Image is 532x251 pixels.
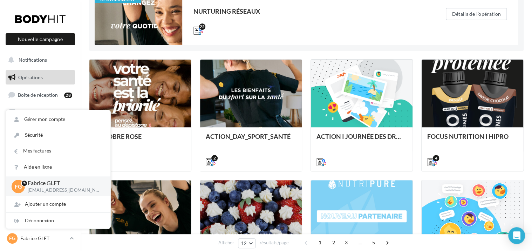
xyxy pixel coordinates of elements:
a: Boîte de réception28 [4,87,76,102]
span: 5 [368,237,379,248]
button: Notifications [4,53,74,67]
span: Afficher [218,239,234,246]
span: 12 [241,240,247,246]
button: 12 [238,238,256,248]
a: Visibilité en ligne [4,106,76,120]
div: Ajouter un compte [6,196,110,212]
span: 2 [328,237,339,248]
a: Aide en ligne [6,159,110,175]
a: Campagnes [4,158,76,172]
div: FOCUS NUTRITION I HIPRO [427,133,518,147]
p: Fabrice GLET [20,235,67,242]
a: Calendrier [4,210,76,225]
span: 1 [314,237,326,248]
div: NURTURING RÉSEAUX [193,8,418,14]
button: Détails de l'opération [446,8,507,20]
div: ACTION I JOURNÉE DES DROITS DES FEMMES [316,133,407,147]
div: ACTION_DAY_SPORT_SANTÉ [206,133,296,147]
span: Boîte de réception [18,92,58,98]
span: 3 [341,237,352,248]
div: Déconnexion [6,213,110,229]
a: Mes factures [6,143,110,159]
p: [EMAIL_ADDRESS][DOMAIN_NAME] [28,187,99,194]
button: Nouvelle campagne [6,33,75,45]
a: Médiathèque [4,192,76,207]
span: Opérations [18,74,43,80]
div: 25 [199,23,205,30]
span: résultats/page [259,239,288,246]
a: FG Fabrice GLET [6,232,75,245]
span: ... [354,237,366,248]
div: 4 [433,155,439,161]
a: Contacts [4,175,76,190]
p: Fabrice GLET [28,179,99,187]
a: Sollicitation d'avis [4,123,76,138]
div: Open Intercom Messenger [508,227,525,244]
a: SMS unitaire [4,140,76,155]
span: Notifications [19,57,47,63]
a: Gérer mon compte [6,111,110,127]
a: Sécurité [6,127,110,143]
div: 2 [211,155,218,161]
a: Opérations [4,70,76,85]
div: OCTOBRE ROSE [95,133,185,147]
span: FG [9,235,15,242]
span: FG [15,182,22,190]
div: 28 [64,93,72,98]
